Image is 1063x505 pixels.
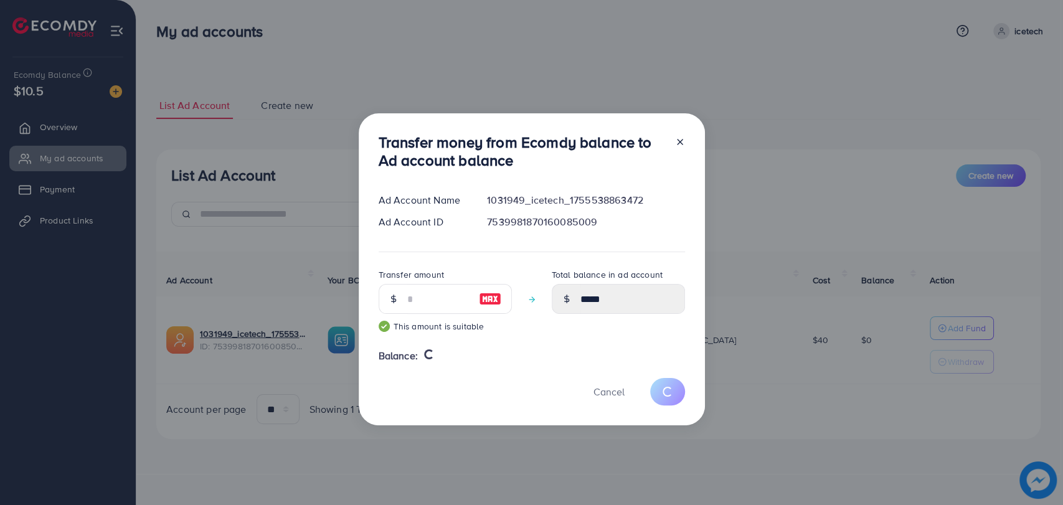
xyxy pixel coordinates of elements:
div: Ad Account ID [369,215,478,229]
h3: Transfer money from Ecomdy balance to Ad account balance [379,133,665,169]
div: 1031949_icetech_1755538863472 [477,193,694,207]
span: Cancel [593,385,625,399]
label: Transfer amount [379,268,444,281]
div: 7539981870160085009 [477,215,694,229]
div: Ad Account Name [369,193,478,207]
img: guide [379,321,390,332]
button: Cancel [578,378,640,405]
label: Total balance in ad account [552,268,663,281]
small: This amount is suitable [379,320,512,333]
span: Balance: [379,349,418,363]
img: image [479,291,501,306]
